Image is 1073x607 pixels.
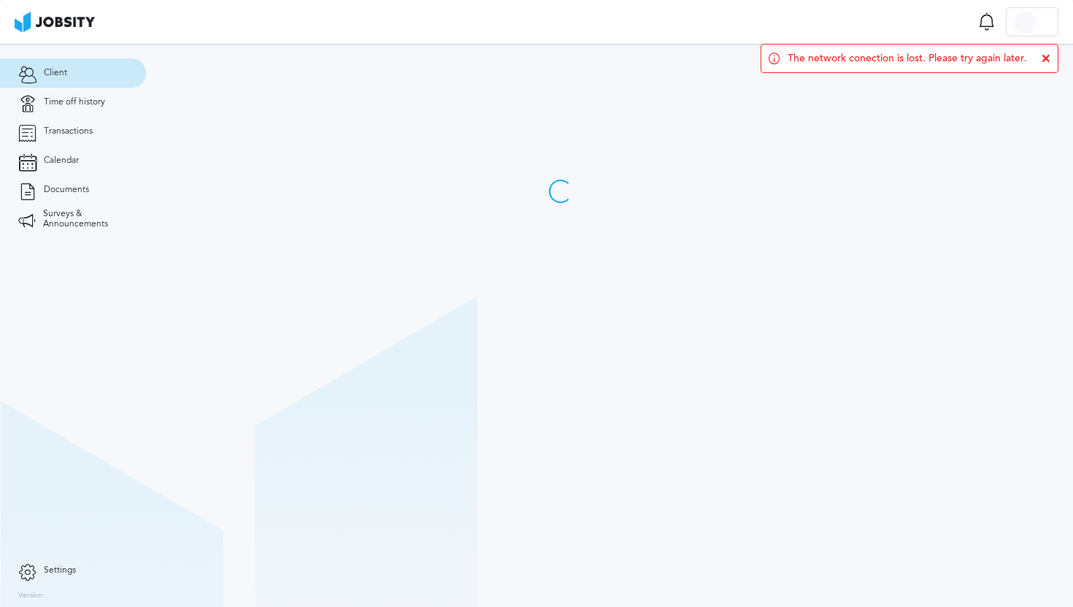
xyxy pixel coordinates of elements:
span: Settings [44,565,76,576]
span: The network conection is lost. Please try again later. [788,53,1027,64]
span: Documents [44,185,89,195]
label: Version: [18,592,45,600]
span: Surveys & Announcements [43,209,128,229]
span: Transactions [44,126,93,137]
span: Client [44,68,67,78]
span: Time off history [44,97,105,107]
img: ab4bad089aa723f57921c736e9817d99.png [15,12,95,32]
span: Calendar [44,156,79,166]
